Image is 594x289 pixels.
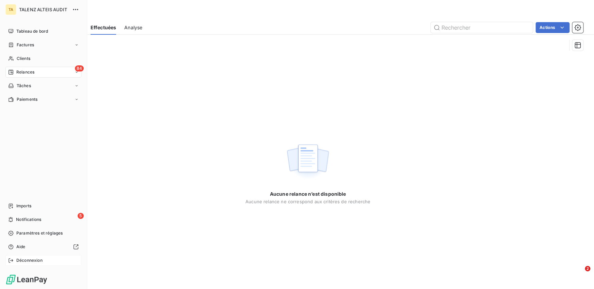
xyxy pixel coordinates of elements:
[431,22,533,33] input: Rechercher
[16,28,48,34] span: Tableau de bord
[5,200,81,211] a: Imports
[5,80,81,91] a: Tâches
[91,24,116,31] span: Effectuées
[270,191,346,197] span: Aucune relance n’est disponible
[286,141,330,183] img: empty state
[78,213,84,219] span: 5
[5,26,81,37] a: Tableau de bord
[16,257,43,263] span: Déconnexion
[17,96,37,102] span: Paiements
[17,55,30,62] span: Clients
[5,274,48,285] img: Logo LeanPay
[5,4,16,15] div: TA
[5,67,81,78] a: 84Relances
[5,94,81,105] a: Paiements
[535,22,569,33] button: Actions
[5,39,81,50] a: Factures
[16,230,63,236] span: Paramètres et réglages
[16,203,31,209] span: Imports
[19,7,68,12] span: TALENZ ALTEIS AUDIT
[16,216,41,223] span: Notifications
[585,266,590,271] span: 2
[16,244,26,250] span: Aide
[245,199,370,204] span: Aucune relance ne correspond aux critères de recherche
[124,24,142,31] span: Analyse
[17,42,34,48] span: Factures
[571,266,587,282] iframe: Intercom live chat
[5,228,81,239] a: Paramètres et réglages
[75,65,84,71] span: 84
[17,83,31,89] span: Tâches
[16,69,34,75] span: Relances
[5,53,81,64] a: Clients
[5,241,81,252] a: Aide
